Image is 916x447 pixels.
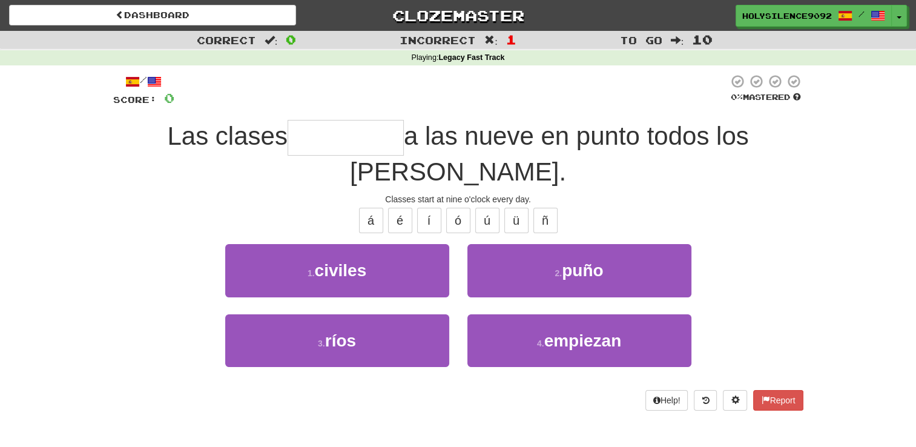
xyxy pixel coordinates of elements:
[753,390,803,411] button: Report
[537,339,544,348] small: 4 .
[113,94,157,105] span: Score:
[417,208,441,233] button: í
[308,268,315,278] small: 1 .
[736,5,892,27] a: HolySilence9092 /
[506,32,516,47] span: 1
[359,208,383,233] button: á
[533,208,558,233] button: ñ
[314,5,601,26] a: Clozemaster
[504,208,529,233] button: ü
[562,261,603,280] span: puño
[438,53,504,62] strong: Legacy Fast Track
[325,331,356,350] span: ríos
[858,10,865,18] span: /
[318,339,325,348] small: 3 .
[467,244,691,297] button: 2.puño
[197,34,256,46] span: Correct
[692,32,713,47] span: 10
[544,331,622,350] span: empiezan
[475,208,499,233] button: ú
[728,92,803,103] div: Mastered
[400,34,476,46] span: Incorrect
[265,35,278,45] span: :
[167,122,287,150] span: Las clases
[446,208,470,233] button: ó
[225,244,449,297] button: 1.civiles
[315,261,367,280] span: civiles
[9,5,296,25] a: Dashboard
[620,34,662,46] span: To go
[671,35,684,45] span: :
[113,193,803,205] div: Classes start at nine o'clock every day.
[731,92,743,102] span: 0 %
[484,35,498,45] span: :
[555,268,562,278] small: 2 .
[467,314,691,367] button: 4.empiezan
[113,74,174,89] div: /
[350,122,749,186] span: a las nueve en punto todos los [PERSON_NAME].
[388,208,412,233] button: é
[742,10,832,21] span: HolySilence9092
[164,90,174,105] span: 0
[286,32,296,47] span: 0
[225,314,449,367] button: 3.ríos
[694,390,717,411] button: Round history (alt+y)
[645,390,688,411] button: Help!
